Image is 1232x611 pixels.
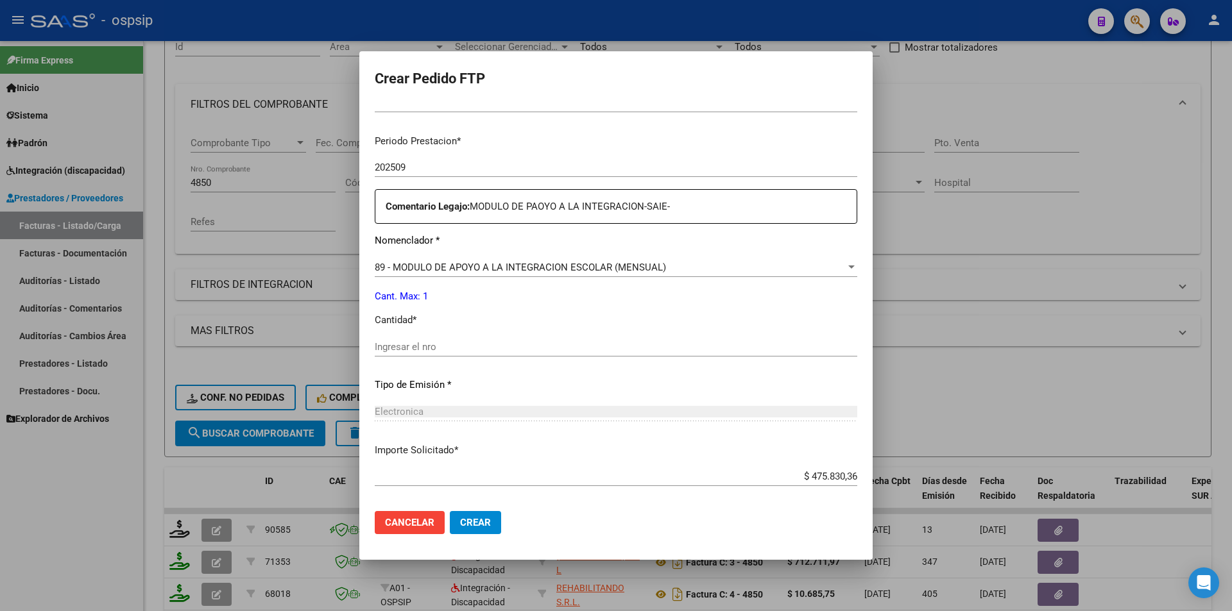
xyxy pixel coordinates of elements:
span: Cancelar [385,517,434,528]
p: MODULO DE PAOYO A LA INTEGRACION-SAIE- [386,199,857,214]
button: Crear [450,511,501,534]
div: Open Intercom Messenger [1188,567,1219,598]
p: Periodo Prestacion [375,134,857,149]
p: Nomenclador * [375,233,857,248]
span: Electronica [375,406,424,417]
button: Cancelar [375,511,445,534]
h2: Crear Pedido FTP [375,67,857,91]
p: Importe Solicitado [375,443,857,458]
span: Crear [460,517,491,528]
p: Cantidad [375,313,857,328]
strong: Comentario Legajo: [386,201,470,212]
p: Cant. Max: 1 [375,289,857,304]
span: 89 - MODULO DE APOYO A LA INTEGRACION ESCOLAR (MENSUAL) [375,262,666,273]
p: Tipo de Emisión * [375,378,857,392]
